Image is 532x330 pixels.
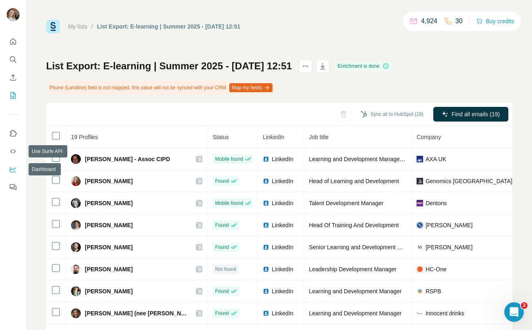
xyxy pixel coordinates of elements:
[521,302,528,309] span: 2
[309,134,328,140] span: Job title
[272,199,293,207] span: LinkedIn
[309,156,463,162] span: Learning and Development Manager - Leadership and Talent
[7,34,20,49] button: Quick start
[504,302,524,322] iframe: Intercom live chat
[46,60,292,73] h1: List Export: E-learning | Summer 2025 - [DATE] 12:51
[417,178,423,184] img: company-logo
[85,265,133,273] span: [PERSON_NAME]
[417,156,423,162] img: company-logo
[476,16,514,27] button: Buy credits
[7,162,20,177] button: Dashboard
[272,177,293,185] span: LinkedIn
[215,155,243,163] span: Mobile found
[309,310,401,317] span: Learning and Development Manager
[309,200,383,206] span: Talent Development Manager
[309,244,420,250] span: Senior Learning and Development Manager
[71,198,81,208] img: Avatar
[263,266,269,272] img: LinkedIn logo
[7,180,20,195] button: Feedback
[417,134,441,140] span: Company
[426,287,441,295] span: RSPB
[71,264,81,274] img: Avatar
[91,22,93,31] li: /
[7,144,20,159] button: Use Surfe API
[426,199,447,207] span: Dentons
[263,222,269,228] img: LinkedIn logo
[7,126,20,141] button: Use Surfe on LinkedIn
[7,88,20,103] button: My lists
[417,244,423,250] img: company-logo
[71,286,81,296] img: Avatar
[46,20,60,33] img: Surfe Logo
[46,81,274,95] div: Phone (Landline) field is not mapped, this value will not be synced with your CRM
[71,134,98,140] span: 19 Profiles
[215,310,229,317] span: Found
[417,310,423,317] img: company-logo
[85,287,133,295] span: [PERSON_NAME]
[272,221,293,229] span: LinkedIn
[263,156,269,162] img: LinkedIn logo
[272,309,293,317] span: LinkedIn
[335,61,392,71] div: Enrichment is done
[455,16,463,26] p: 30
[215,199,243,207] span: Mobile found
[85,199,133,207] span: [PERSON_NAME]
[272,265,293,273] span: LinkedIn
[71,176,81,186] img: Avatar
[213,134,229,140] span: Status
[272,155,293,163] span: LinkedIn
[426,155,446,163] span: AXA UK
[426,243,472,251] span: [PERSON_NAME]
[417,200,423,206] img: company-logo
[263,178,269,184] img: LinkedIn logo
[7,70,20,85] button: Enrich CSV
[7,52,20,67] button: Search
[309,266,397,272] span: Leadership Development Manager
[452,110,500,118] span: Find all emails (19)
[85,155,170,163] span: [PERSON_NAME] - Assoc CIPD
[263,134,284,140] span: LinkedIn
[85,309,188,317] span: [PERSON_NAME] (nee [PERSON_NAME])
[71,154,81,164] img: Avatar
[215,266,236,273] span: Not found
[309,178,399,184] span: Head of Learning and Development
[263,244,269,250] img: LinkedIn logo
[426,177,512,185] span: Genomics [GEOGRAPHIC_DATA]
[299,60,312,73] button: actions
[426,221,472,229] span: [PERSON_NAME]
[417,266,423,272] img: company-logo
[272,287,293,295] span: LinkedIn
[263,288,269,295] img: LinkedIn logo
[272,243,293,251] span: LinkedIn
[85,221,133,229] span: [PERSON_NAME]
[68,23,87,30] a: My lists
[215,177,229,185] span: Found
[7,8,20,21] img: Avatar
[309,222,399,228] span: Head Of Training And Development
[71,242,81,252] img: Avatar
[426,265,446,273] span: HC-One
[433,107,508,122] button: Find all emails (19)
[97,22,240,31] div: List Export: E-learning | Summer 2025 - [DATE] 12:51
[85,177,133,185] span: [PERSON_NAME]
[421,16,437,26] p: 4,924
[71,308,81,318] img: Avatar
[417,222,423,228] img: company-logo
[263,200,269,206] img: LinkedIn logo
[355,108,429,120] button: Sync all to HubSpot (19)
[417,288,423,295] img: company-logo
[215,244,229,251] span: Found
[85,243,133,251] span: [PERSON_NAME]
[309,288,401,295] span: Learning and Development Manager
[426,309,464,317] span: Innocent drinks
[229,83,273,92] button: Map my fields
[215,221,229,229] span: Found
[263,310,269,317] img: LinkedIn logo
[71,220,81,230] img: Avatar
[215,288,229,295] span: Found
